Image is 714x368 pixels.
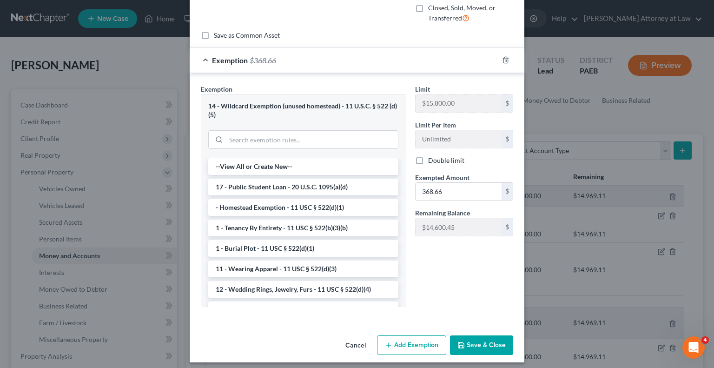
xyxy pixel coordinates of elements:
[208,102,398,119] div: 14 - Wildcard Exemption (unused homestead) - 11 U.S.C. § 522 (d)(5)
[226,131,398,148] input: Search exemption rules...
[416,94,502,112] input: --
[450,335,513,355] button: Save & Close
[208,281,398,298] li: 12 - Wedding Rings, Jewelry, Furs - 11 USC § 522(d)(4)
[415,208,470,218] label: Remaining Balance
[415,174,469,181] span: Exempted Amount
[208,261,398,277] li: 11 - Wearing Apparel - 11 USC § 522(d)(3)
[208,301,398,318] li: 13 - Animals & Livestock - 11 USC § 522(d)(3)
[214,31,280,40] label: Save as Common Asset
[502,130,513,148] div: $
[208,220,398,236] li: 1 - Tenancy By Entirety - 11 USC § 522(b)(3)(b)
[338,336,373,355] button: Cancel
[208,199,398,216] li: - Homestead Exemption - 11 USC § 522(d)(1)
[416,130,502,148] input: --
[208,158,398,175] li: --View All or Create New--
[682,336,705,359] iframe: Intercom live chat
[416,183,502,201] input: 0.00
[428,156,464,165] label: Double limit
[201,85,232,93] span: Exemption
[415,85,430,93] span: Limit
[377,335,446,355] button: Add Exemption
[502,183,513,201] div: $
[416,218,502,236] input: --
[250,56,276,65] span: $368.66
[208,240,398,257] li: 1 - Burial Plot - 11 USC § 522(d)(1)
[502,94,513,112] div: $
[701,336,709,344] span: 4
[428,4,496,22] span: Closed, Sold, Moved, or Transferred
[415,120,456,130] label: Limit Per Item
[212,56,248,65] span: Exemption
[502,218,513,236] div: $
[208,179,398,195] li: 17 - Public Student Loan - 20 U.S.C. 1095(a)(d)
